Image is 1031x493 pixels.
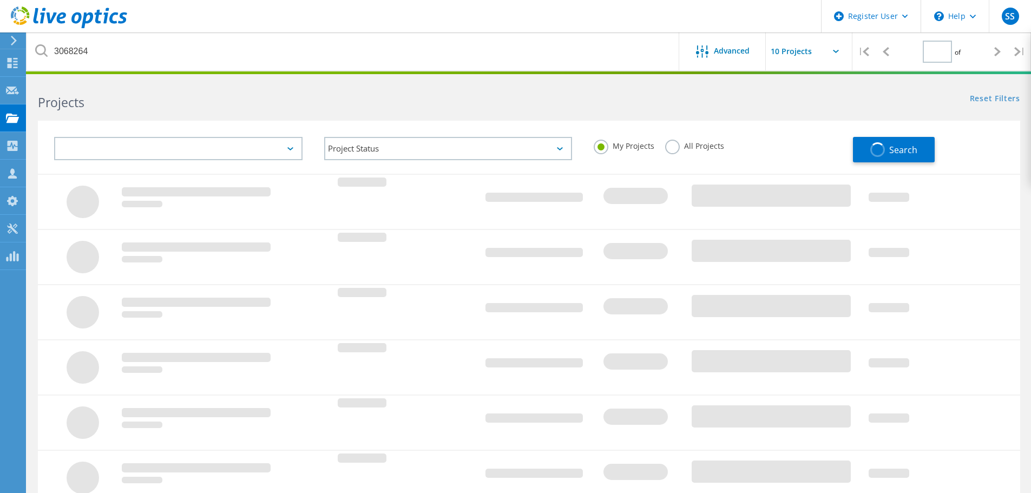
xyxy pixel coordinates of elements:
[714,47,750,55] span: Advanced
[324,137,573,160] div: Project Status
[852,32,875,71] div: |
[853,137,935,162] button: Search
[934,11,944,21] svg: \n
[665,140,724,150] label: All Projects
[970,95,1020,104] a: Reset Filters
[38,94,84,111] b: Projects
[1009,32,1031,71] div: |
[1005,12,1015,21] span: SS
[11,23,127,30] a: Live Optics Dashboard
[955,48,961,57] span: of
[889,144,917,156] span: Search
[594,140,654,150] label: My Projects
[27,32,680,70] input: Search projects by name, owner, ID, company, etc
